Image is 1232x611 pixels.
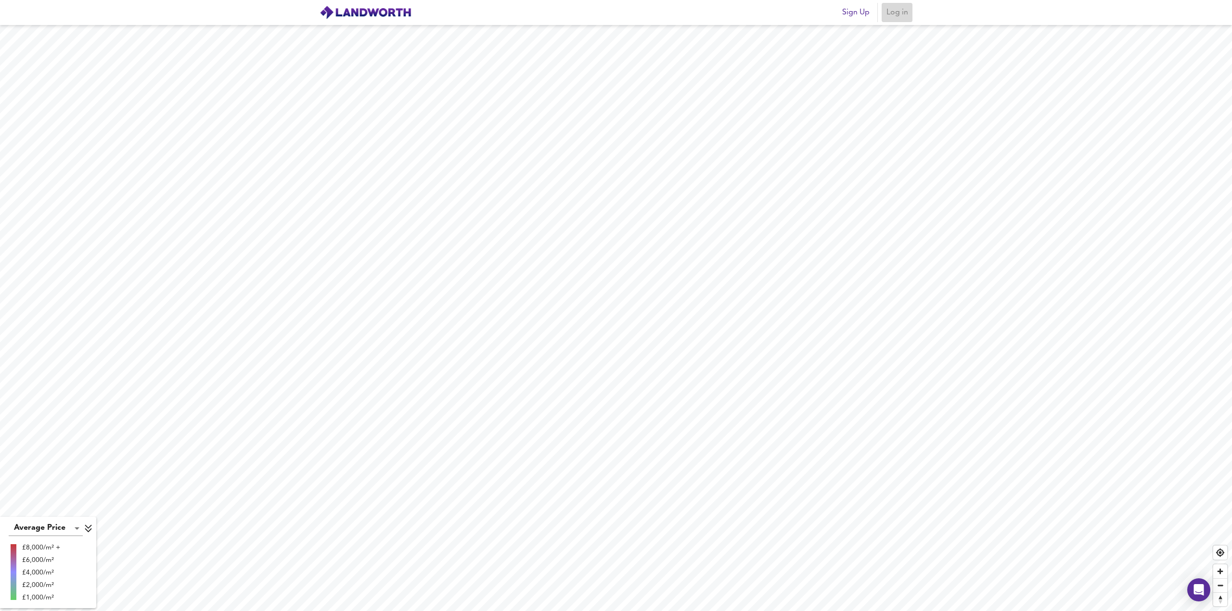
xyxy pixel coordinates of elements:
[1213,592,1227,606] button: Reset bearing to north
[9,521,83,536] div: Average Price
[1213,564,1227,578] button: Zoom in
[22,580,60,590] div: £2,000/m²
[22,543,60,552] div: £8,000/m² +
[22,568,60,577] div: £4,000/m²
[882,3,912,22] button: Log in
[1213,546,1227,560] button: Find my location
[842,6,870,19] span: Sign Up
[22,555,60,565] div: £6,000/m²
[885,6,909,19] span: Log in
[838,3,873,22] button: Sign Up
[320,5,411,20] img: logo
[22,593,60,602] div: £1,000/m²
[1213,578,1227,592] button: Zoom out
[1187,578,1210,601] div: Open Intercom Messenger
